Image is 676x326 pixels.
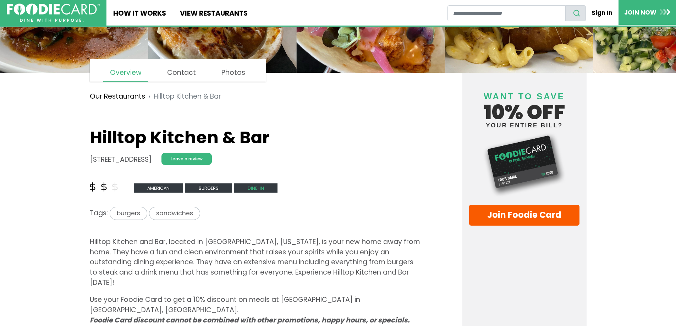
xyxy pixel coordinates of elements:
[447,5,566,21] input: restaurant search
[90,237,422,288] p: Hilltop Kitchen and Bar, located in [GEOGRAPHIC_DATA], [US_STATE], is your new home away from hom...
[90,207,422,223] div: Tags:
[565,5,586,21] button: search
[234,183,277,192] a: Dine-in
[185,183,234,192] a: burgers
[149,208,200,218] a: sandwiches
[149,207,200,220] span: sandwiches
[469,83,580,128] h4: 10% off
[90,127,422,148] h1: Hilltop Kitchen & Bar
[469,205,580,226] a: Join Foodie Card
[108,208,149,218] a: burgers
[90,155,152,165] address: [STREET_ADDRESS]
[90,86,422,107] nav: breadcrumb
[469,132,580,198] img: Foodie Card
[90,295,422,325] p: Use your Foodie Card to get a 10% discount on meals at [GEOGRAPHIC_DATA] in [GEOGRAPHIC_DATA], [G...
[134,183,183,193] span: american
[161,153,212,165] a: Leave a review
[185,183,232,193] span: burgers
[160,64,203,81] a: Contact
[234,183,277,193] span: Dine-in
[90,315,410,325] i: Foodie Card discount cannot be combined with other promotions, happy hours, or specials.
[7,4,100,22] img: FoodieCard; Eat, Drink, Save, Donate
[110,207,147,220] span: burgers
[469,122,580,128] small: your entire bill?
[145,92,221,102] li: Hilltop Kitchen & Bar
[90,59,266,82] nav: page links
[90,92,145,102] a: Our Restaurants
[215,64,252,81] a: Photos
[586,5,619,21] a: Sign In
[134,183,185,192] a: american
[484,92,565,101] span: Want to save
[103,64,148,82] a: Overview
